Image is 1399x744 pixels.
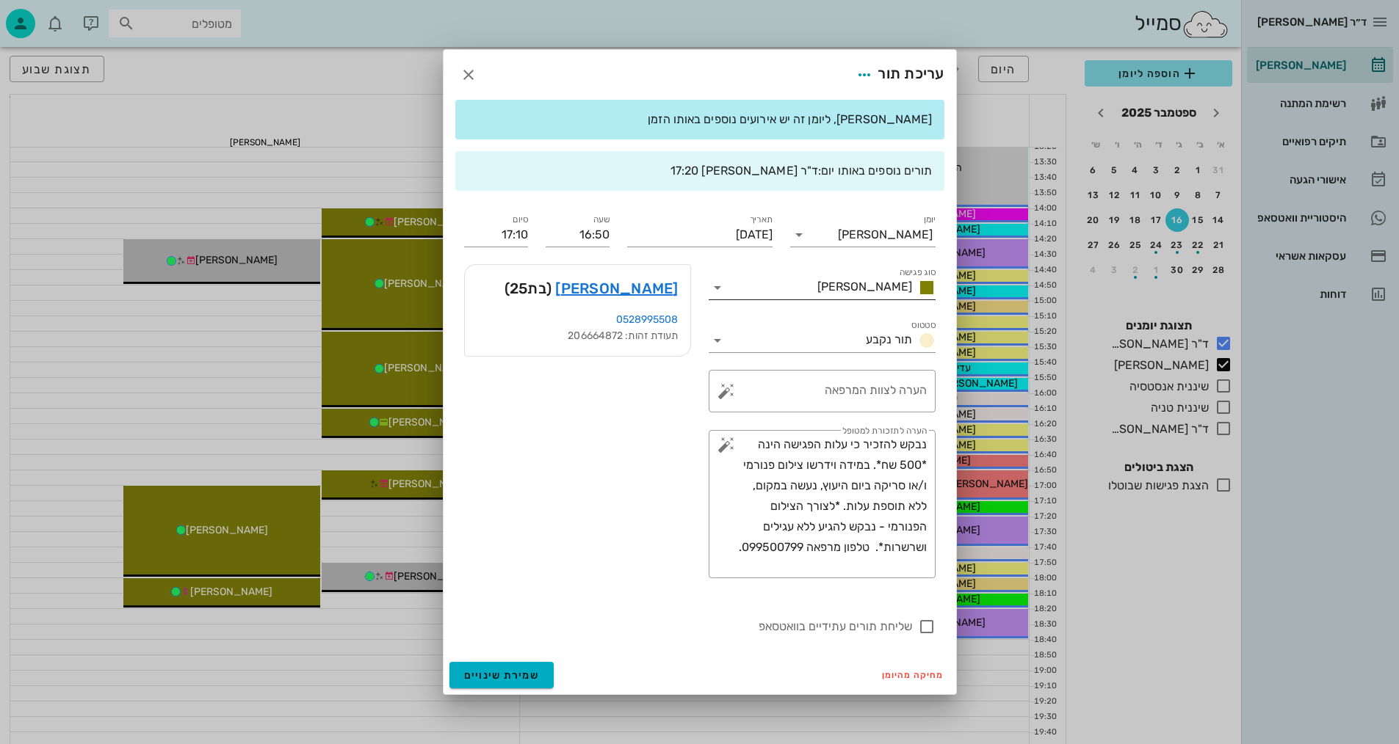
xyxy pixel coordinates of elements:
div: יומן[PERSON_NAME] [790,223,936,247]
a: [PERSON_NAME] [555,277,678,300]
label: סיום [513,214,528,225]
span: ד"ר [PERSON_NAME] 17:20 [670,164,818,178]
a: 0528995508 [616,313,679,326]
button: שמירת שינויים [449,662,554,688]
label: הערה לתזכורת למטופל [842,426,927,437]
label: תאריך [749,214,773,225]
label: יומן [923,214,936,225]
div: תעודת זהות: 206664872 [477,328,679,344]
span: תור נקבע [866,332,912,346]
label: שליחת תורים עתידיים בוואטסאפ [464,619,912,634]
span: שמירת שינויים [464,669,540,682]
div: תורים נוספים באותו יום: [467,163,933,179]
button: מחיקה מהיומן [876,665,950,685]
span: מחיקה מהיומן [882,670,944,680]
label: שעה [593,214,610,225]
span: [PERSON_NAME] [817,280,912,293]
span: [PERSON_NAME], ליומן זה יש אירועים נוספים באותו הזמן [648,112,932,126]
div: עריכת תור [851,62,944,88]
span: 25 [510,280,528,297]
div: [PERSON_NAME] [838,228,933,241]
label: סטטוס [911,320,936,331]
div: סטטוסתור נקבע [709,329,936,352]
label: סוג פגישה [899,267,936,278]
span: (בת ) [505,277,552,300]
